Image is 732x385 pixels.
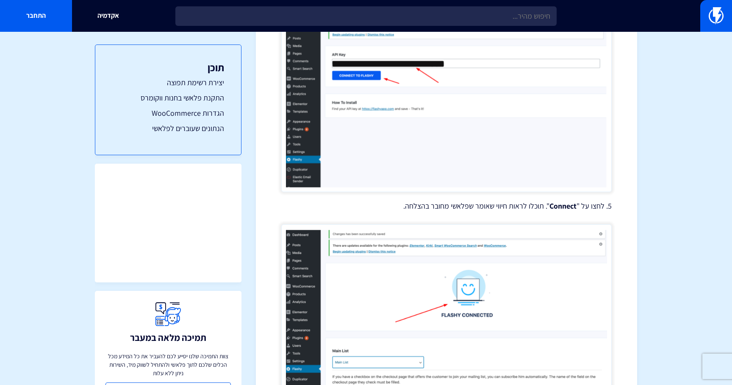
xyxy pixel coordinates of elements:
h3: תמיכה מלאה במעבר [130,332,206,343]
a: הגדרות WooCommerce [112,108,224,119]
a: יצירת רשימת תפוצה [112,77,224,88]
strong: Connect [549,201,577,211]
a: התקנת פלאשי בחנות ווקומרס [112,92,224,103]
a: הנתונים שעוברים לפלאשי [112,123,224,134]
p: 5. לחצו על " ". תוכלו לראות חיווי שאומר שפלאשי מחובר בהצלחה. [281,201,612,212]
p: צוות התמיכה שלנו יסייע לכם להעביר את כל המידע מכל הכלים שלכם לתוך פלאשי ולהתחיל לשווק מיד, השירות... [105,352,231,377]
h3: תוכן [112,62,224,73]
input: חיפוש מהיר... [175,6,557,26]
